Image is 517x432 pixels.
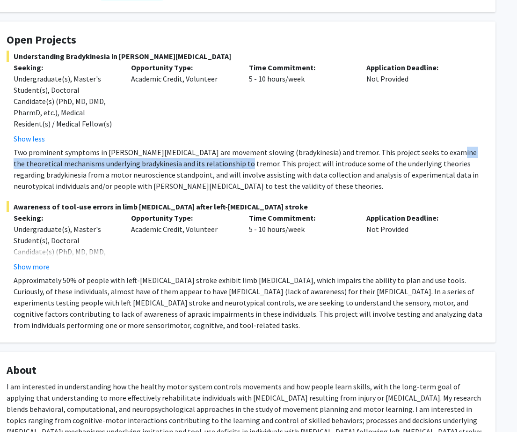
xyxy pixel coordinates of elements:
div: Academic Credit, Volunteer [124,212,241,272]
h4: About [7,364,484,377]
div: 5 - 10 hours/week [242,62,359,144]
iframe: Chat [7,390,40,425]
button: Show less [14,133,45,144]
div: Not Provided [359,62,477,144]
div: 5 - 10 hours/week [242,212,359,272]
p: Seeking: [14,62,117,73]
p: Seeking: [14,212,117,223]
span: Awareness of tool-use errors in limb [MEDICAL_DATA] after left-[MEDICAL_DATA] stroke [7,201,484,212]
p: Opportunity Type: [131,62,234,73]
h4: Open Projects [7,33,484,47]
p: Application Deadline: [366,62,470,73]
p: Time Commitment: [249,212,352,223]
div: Undergraduate(s), Master's Student(s), Doctoral Candidate(s) (PhD, MD, DMD, PharmD, etc.), Medica... [14,73,117,129]
p: Opportunity Type: [131,212,234,223]
div: Academic Credit, Volunteer [124,62,241,144]
button: Show more [14,261,50,272]
p: Time Commitment: [249,62,352,73]
p: Application Deadline: [366,212,470,223]
span: Understanding Bradykinesia in [PERSON_NAME][MEDICAL_DATA] [7,51,484,62]
div: Not Provided [359,212,477,272]
p: Two prominent symptoms in [PERSON_NAME][MEDICAL_DATA] are movement slowing (bradykinesia) and tre... [14,147,484,192]
p: Approximately 50% of people with left-[MEDICAL_DATA] stroke exhibit limb [MEDICAL_DATA], which im... [14,275,484,331]
div: Undergraduate(s), Master's Student(s), Doctoral Candidate(s) (PhD, MD, DMD, PharmD, etc.), Medica... [14,223,117,280]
